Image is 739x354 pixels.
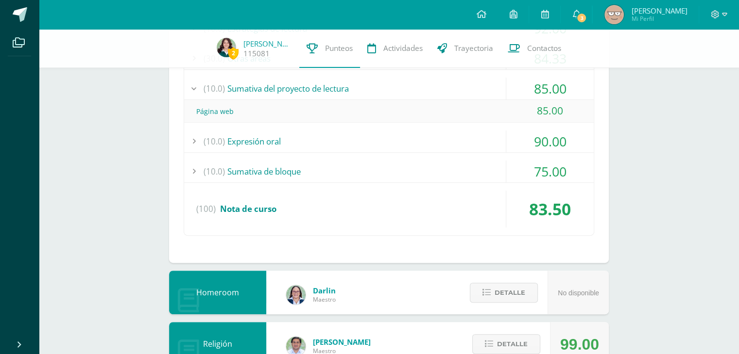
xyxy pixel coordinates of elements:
[470,283,538,303] button: Detalle
[313,337,371,347] span: [PERSON_NAME]
[313,295,336,304] span: Maestro
[576,13,587,23] span: 3
[506,100,594,122] div: 85.00
[472,334,540,354] button: Detalle
[204,78,225,99] span: (10.0)
[299,29,360,68] a: Punteos
[243,48,270,59] a: 115081
[286,285,306,305] img: 571966f00f586896050bf2f129d9ef0a.png
[196,191,216,227] span: (100)
[243,39,292,48] a: [PERSON_NAME]
[604,5,624,24] img: 1d0ca742f2febfec89986c8588b009e1.png
[506,130,594,152] div: 90.00
[169,271,266,314] div: Homeroom
[313,286,336,295] span: Darlin
[506,161,594,182] div: 75.00
[184,100,594,122] div: Página web
[204,130,225,152] span: (10.0)
[184,130,594,152] div: Expresión oral
[325,43,353,53] span: Punteos
[500,29,568,68] a: Contactos
[383,43,423,53] span: Actividades
[204,161,225,182] span: (10.0)
[184,78,594,99] div: Sumativa del proyecto de lectura
[360,29,430,68] a: Actividades
[631,6,687,16] span: [PERSON_NAME]
[506,78,594,99] div: 85.00
[217,38,236,57] img: f838ef393e03f16fe2b12bbba3ee451b.png
[184,161,594,182] div: Sumativa de bloque
[527,43,561,53] span: Contactos
[631,15,687,23] span: Mi Perfil
[228,47,239,59] span: 2
[220,203,276,214] span: Nota de curso
[558,289,599,297] span: No disponible
[430,29,500,68] a: Trayectoria
[497,335,528,353] span: Detalle
[495,284,525,302] span: Detalle
[506,191,594,227] div: 83.50
[454,43,493,53] span: Trayectoria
